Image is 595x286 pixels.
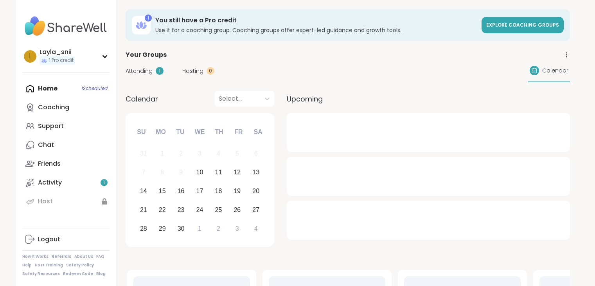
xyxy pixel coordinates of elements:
div: 15 [159,186,166,196]
div: 18 [215,186,222,196]
div: 26 [234,205,241,215]
span: Attending [126,67,153,75]
div: 23 [178,205,185,215]
div: Not available Tuesday, September 2nd, 2025 [173,145,189,162]
div: 29 [159,223,166,234]
span: L [29,51,31,62]
div: Fr [230,123,247,141]
div: 3 [235,223,239,234]
div: 9 [179,167,183,177]
a: Blog [96,271,106,277]
span: Your Groups [126,50,167,60]
div: 27 [252,205,259,215]
div: Coaching [38,103,69,112]
div: Friends [38,159,61,168]
div: Not available Sunday, September 7th, 2025 [135,164,152,181]
a: Help [22,262,32,268]
div: Choose Sunday, September 28th, 2025 [135,220,152,237]
div: Choose Wednesday, September 10th, 2025 [191,164,208,181]
span: 1 Pro credit [49,57,74,64]
a: Host Training [35,262,63,268]
span: Calendar [542,67,568,75]
div: 20 [252,186,259,196]
div: Tu [172,123,189,141]
div: 1 [198,223,201,234]
div: Not available Monday, September 1st, 2025 [154,145,171,162]
div: 22 [159,205,166,215]
div: Mo [152,123,169,141]
div: 1 [156,67,164,75]
div: Choose Thursday, September 25th, 2025 [210,201,227,218]
div: 13 [252,167,259,177]
div: 31 [140,148,147,159]
div: 1 [160,148,164,159]
div: 14 [140,186,147,196]
div: Not available Thursday, September 4th, 2025 [210,145,227,162]
span: Calendar [126,94,158,104]
div: Activity [38,178,62,187]
div: 7 [142,167,145,177]
a: Safety Policy [66,262,94,268]
img: ShareWell Nav Logo [22,13,110,40]
a: Host [22,192,110,211]
div: month 2025-09 [134,144,265,238]
div: Not available Sunday, August 31st, 2025 [135,145,152,162]
h3: Use it for a coaching group. Coaching groups offer expert-led guidance and growth tools. [155,26,477,34]
a: Referrals [52,254,71,259]
div: Choose Monday, September 29th, 2025 [154,220,171,237]
a: Explore Coaching Groups [482,17,564,33]
a: Chat [22,136,110,154]
div: Choose Sunday, September 14th, 2025 [135,183,152,200]
div: Choose Tuesday, September 30th, 2025 [173,220,189,237]
div: Host [38,197,53,206]
div: 8 [160,167,164,177]
div: Choose Thursday, September 11th, 2025 [210,164,227,181]
div: 25 [215,205,222,215]
div: Not available Monday, September 8th, 2025 [154,164,171,181]
div: Choose Wednesday, October 1st, 2025 [191,220,208,237]
div: Choose Saturday, September 20th, 2025 [248,183,264,200]
a: Logout [22,230,110,249]
div: 5 [235,148,239,159]
div: 17 [196,186,203,196]
div: 21 [140,205,147,215]
span: Explore Coaching Groups [486,22,559,28]
span: Upcoming [287,94,323,104]
div: 4 [254,223,258,234]
div: 24 [196,205,203,215]
div: Choose Monday, September 15th, 2025 [154,183,171,200]
div: 28 [140,223,147,234]
div: Choose Thursday, September 18th, 2025 [210,183,227,200]
div: 6 [254,148,258,159]
div: Choose Wednesday, September 17th, 2025 [191,183,208,200]
div: Choose Wednesday, September 24th, 2025 [191,201,208,218]
div: 3 [198,148,201,159]
div: 12 [234,167,241,177]
div: Choose Saturday, September 13th, 2025 [248,164,264,181]
div: Choose Tuesday, September 16th, 2025 [173,183,189,200]
h3: You still have a Pro credit [155,16,477,25]
div: Choose Friday, October 3rd, 2025 [229,220,246,237]
div: Th [210,123,228,141]
div: 16 [178,186,185,196]
div: Not available Tuesday, September 9th, 2025 [173,164,189,181]
div: Choose Saturday, September 27th, 2025 [248,201,264,218]
div: 11 [215,167,222,177]
div: Logout [38,235,60,244]
div: Choose Friday, September 19th, 2025 [229,183,246,200]
span: 1 [103,179,105,186]
a: Safety Resources [22,271,60,277]
a: About Us [74,254,93,259]
a: Friends [22,154,110,173]
div: Not available Saturday, September 6th, 2025 [248,145,264,162]
div: 30 [178,223,185,234]
div: 4 [217,148,220,159]
div: Sa [249,123,266,141]
a: Coaching [22,98,110,117]
div: Support [38,122,64,130]
div: Layla_snii [40,48,75,56]
div: 1 [145,14,152,22]
div: 2 [217,223,220,234]
div: Choose Friday, September 12th, 2025 [229,164,246,181]
div: 0 [207,67,214,75]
